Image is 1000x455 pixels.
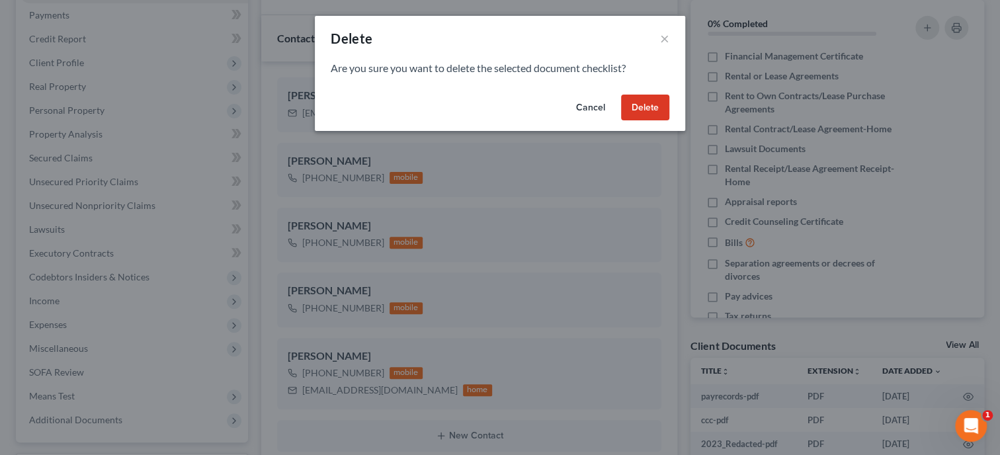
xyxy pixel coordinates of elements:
div: Delete [331,29,372,48]
p: Are you sure you want to delete the selected document checklist? [331,61,669,76]
iframe: Intercom live chat [955,410,987,442]
button: Cancel [565,95,616,121]
span: 1 [982,410,993,421]
button: Delete [621,95,669,121]
button: × [660,30,669,46]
